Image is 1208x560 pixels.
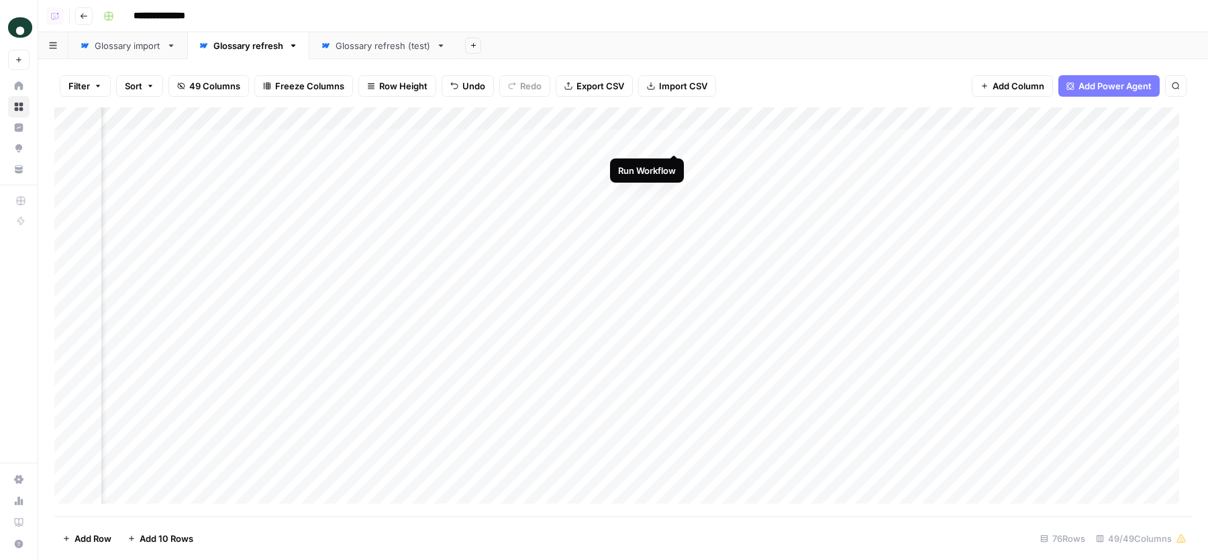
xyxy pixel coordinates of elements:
[168,75,249,97] button: 49 Columns
[8,490,30,512] a: Usage
[618,164,676,177] div: Run Workflow
[1091,528,1192,549] div: 49/49 Columns
[379,79,427,93] span: Row Height
[74,532,111,545] span: Add Row
[8,96,30,118] a: Browse
[659,79,707,93] span: Import CSV
[60,75,111,97] button: Filter
[140,532,193,545] span: Add 10 Rows
[638,75,716,97] button: Import CSV
[95,39,161,52] div: Glossary import
[8,15,32,40] img: Oyster Logo
[8,138,30,159] a: Opportunities
[462,79,485,93] span: Undo
[8,75,30,97] a: Home
[8,533,30,555] button: Help + Support
[8,469,30,490] a: Settings
[576,79,624,93] span: Export CSV
[499,75,550,97] button: Redo
[119,528,201,549] button: Add 10 Rows
[1078,79,1152,93] span: Add Power Agent
[275,79,344,93] span: Freeze Columns
[213,39,283,52] div: Glossary refresh
[1035,528,1091,549] div: 76 Rows
[8,158,30,180] a: Your Data
[1058,75,1160,97] button: Add Power Agent
[556,75,633,97] button: Export CSV
[336,39,431,52] div: Glossary refresh (test)
[8,512,30,533] a: Learning Hub
[442,75,494,97] button: Undo
[972,75,1053,97] button: Add Column
[187,32,309,59] a: Glossary refresh
[993,79,1044,93] span: Add Column
[8,117,30,138] a: Insights
[309,32,457,59] a: Glossary refresh (test)
[8,11,30,44] button: Workspace: Oyster
[54,528,119,549] button: Add Row
[520,79,542,93] span: Redo
[254,75,353,97] button: Freeze Columns
[358,75,436,97] button: Row Height
[125,79,142,93] span: Sort
[68,79,90,93] span: Filter
[68,32,187,59] a: Glossary import
[116,75,163,97] button: Sort
[189,79,240,93] span: 49 Columns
